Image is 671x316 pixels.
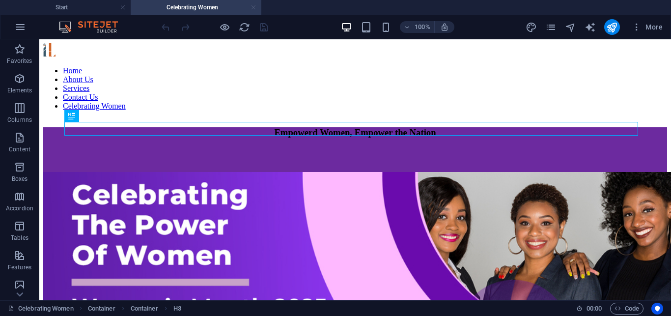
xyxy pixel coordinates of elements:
[565,21,577,33] button: navigator
[7,116,32,124] p: Columns
[615,303,639,315] span: Code
[576,303,602,315] h6: Session time
[585,21,596,33] button: text_generator
[628,19,667,35] button: More
[131,2,261,13] h4: Celebrating Women
[11,234,28,242] p: Tables
[545,21,557,33] button: pages
[7,86,32,94] p: Elements
[12,175,28,183] p: Boxes
[88,303,181,315] nav: breadcrumb
[526,21,537,33] button: design
[587,303,602,315] span: 00 00
[173,303,181,315] span: Click to select. Double-click to edit
[415,21,430,33] h6: 100%
[651,303,663,315] button: Usercentrics
[400,21,435,33] button: 100%
[238,21,250,33] button: reload
[219,21,230,33] button: Click here to leave preview mode and continue editing
[9,145,30,153] p: Content
[88,303,115,315] span: Click to select. Double-click to edit
[56,21,130,33] img: Editor Logo
[632,22,663,32] span: More
[610,303,643,315] button: Code
[8,263,31,271] p: Features
[8,303,74,315] a: Click to cancel selection. Double-click to open Pages
[6,204,33,212] p: Accordion
[604,19,620,35] button: publish
[440,23,449,31] i: On resize automatically adjust zoom level to fit chosen device.
[7,57,32,65] p: Favorites
[239,22,250,33] i: Reload page
[131,303,158,315] span: Click to select. Double-click to edit
[593,305,595,312] span: :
